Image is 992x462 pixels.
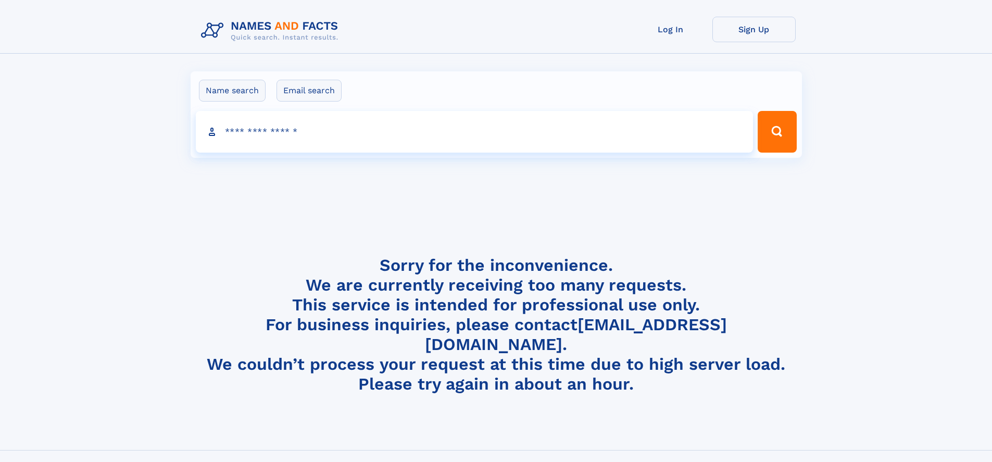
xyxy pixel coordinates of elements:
[277,80,342,102] label: Email search
[197,17,347,45] img: Logo Names and Facts
[712,17,796,42] a: Sign Up
[425,315,727,354] a: [EMAIL_ADDRESS][DOMAIN_NAME]
[196,111,754,153] input: search input
[758,111,796,153] button: Search Button
[197,255,796,394] h4: Sorry for the inconvenience. We are currently receiving too many requests. This service is intend...
[629,17,712,42] a: Log In
[199,80,266,102] label: Name search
